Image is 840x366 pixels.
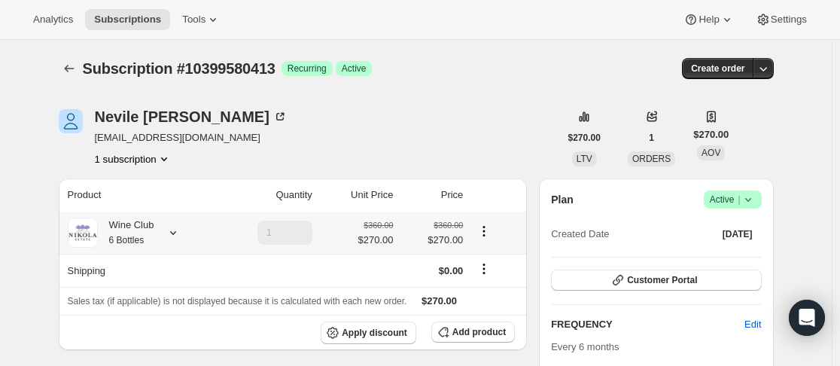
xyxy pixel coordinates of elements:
th: Unit Price [317,178,398,212]
span: Every 6 months [551,341,619,352]
span: [EMAIL_ADDRESS][DOMAIN_NAME] [95,130,288,145]
span: LTV [577,154,592,164]
span: AOV [702,148,720,158]
span: | [738,194,740,206]
button: [DATE] [714,224,762,245]
button: Subscriptions [59,58,80,79]
small: 6 Bottles [109,235,145,246]
span: $270.00 [693,127,729,142]
img: product img [68,218,98,248]
small: $360.00 [364,221,393,230]
button: Edit [735,313,770,337]
th: Price [397,178,467,212]
h2: FREQUENCY [551,317,744,332]
span: Customer Portal [627,274,697,286]
span: Analytics [33,14,73,26]
span: ORDERS [632,154,671,164]
button: Product actions [95,151,172,166]
span: Nevile Thorne [59,109,83,133]
span: Sales tax (if applicable) is not displayed because it is calculated with each new order. [68,296,407,307]
button: Settings [747,9,816,30]
button: Analytics [24,9,82,30]
span: Active [342,63,367,75]
span: Active [710,192,756,207]
span: Create order [691,63,744,75]
button: 1 [640,127,663,148]
div: Nevile [PERSON_NAME] [95,109,288,124]
span: Apply discount [342,327,407,339]
button: Shipping actions [472,261,496,277]
span: Edit [744,317,761,332]
button: Help [674,9,743,30]
button: Customer Portal [551,270,761,291]
button: Subscriptions [85,9,170,30]
span: Recurring [288,63,327,75]
span: Subscriptions [94,14,161,26]
button: $270.00 [559,127,610,148]
th: Shipping [59,254,216,287]
span: Created Date [551,227,609,242]
button: Product actions [472,223,496,239]
span: $270.00 [402,233,463,248]
button: Create order [682,58,753,79]
th: Product [59,178,216,212]
span: Settings [771,14,807,26]
span: Subscription #10399580413 [83,60,275,77]
button: Add product [431,322,515,343]
span: Help [698,14,719,26]
button: Tools [173,9,230,30]
span: $0.00 [439,265,464,276]
span: $270.00 [358,233,393,248]
span: $270.00 [568,132,601,144]
span: $270.00 [422,295,457,307]
div: Open Intercom Messenger [789,300,825,336]
div: Wine Club [98,218,154,248]
h2: Plan [551,192,574,207]
th: Quantity [216,178,317,212]
span: 1 [649,132,654,144]
button: Apply discount [321,322,416,344]
span: Tools [182,14,205,26]
small: $360.00 [434,221,463,230]
span: [DATE] [723,228,753,240]
span: Add product [452,326,506,338]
